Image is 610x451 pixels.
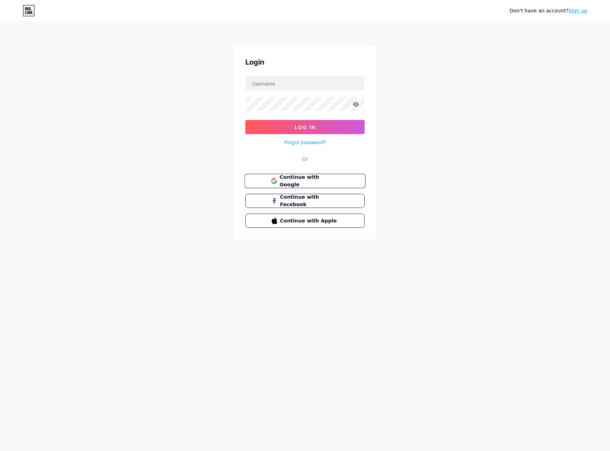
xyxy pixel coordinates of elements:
[245,57,365,67] div: Login
[510,7,587,15] div: Don't have an account?
[245,174,365,188] a: Continue with Google
[280,193,339,208] span: Continue with Facebook
[245,120,365,134] button: Log In
[284,138,326,146] a: Forgot password?
[245,194,365,208] button: Continue with Facebook
[246,76,364,90] input: Username
[244,174,365,188] button: Continue with Google
[568,8,587,13] a: Sign up
[245,214,365,228] button: Continue with Apple
[295,124,316,130] span: Log In
[280,217,339,225] span: Continue with Apple
[279,174,339,189] span: Continue with Google
[302,155,308,163] div: Or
